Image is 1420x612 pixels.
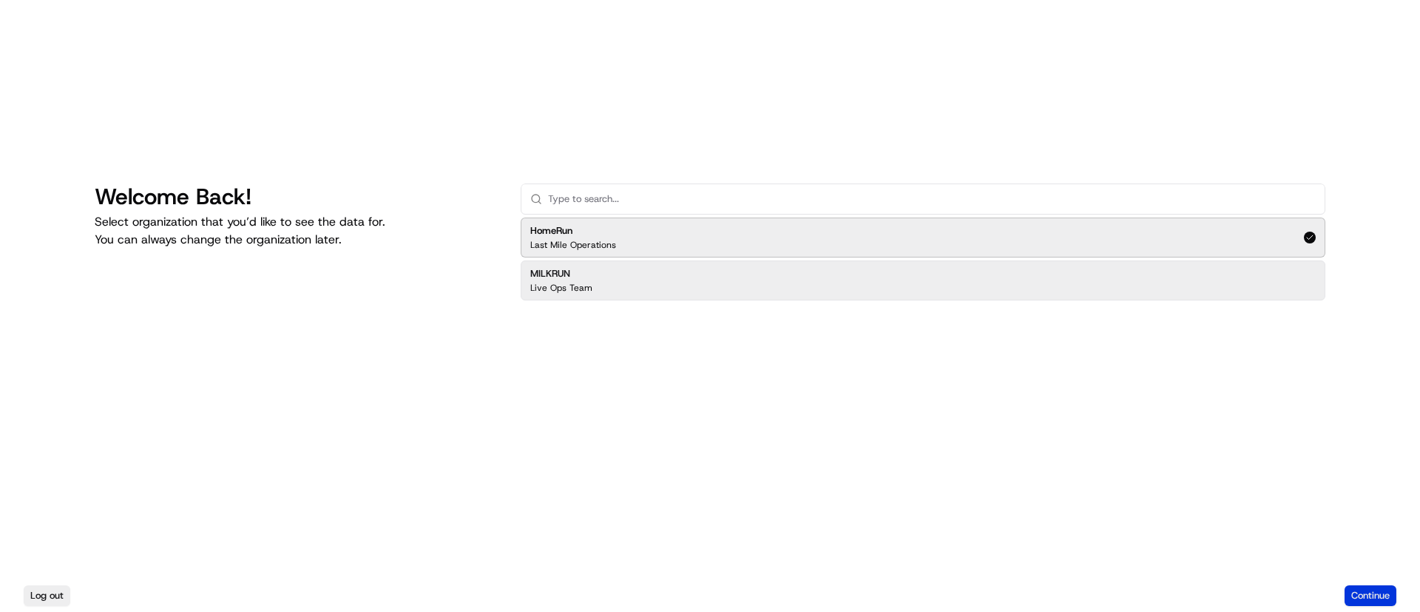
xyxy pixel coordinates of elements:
h2: MILKRUN [530,267,592,280]
div: Suggestions [521,215,1325,303]
h1: Welcome Back! [95,184,497,210]
p: Last Mile Operations [530,239,616,251]
p: Live Ops Team [530,282,592,294]
button: Log out [24,585,70,606]
h2: HomeRun [530,224,616,238]
p: Select organization that you’d like to see the data for. You can always change the organization l... [95,213,497,249]
input: Type to search... [548,184,1316,214]
button: Continue [1345,585,1396,606]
